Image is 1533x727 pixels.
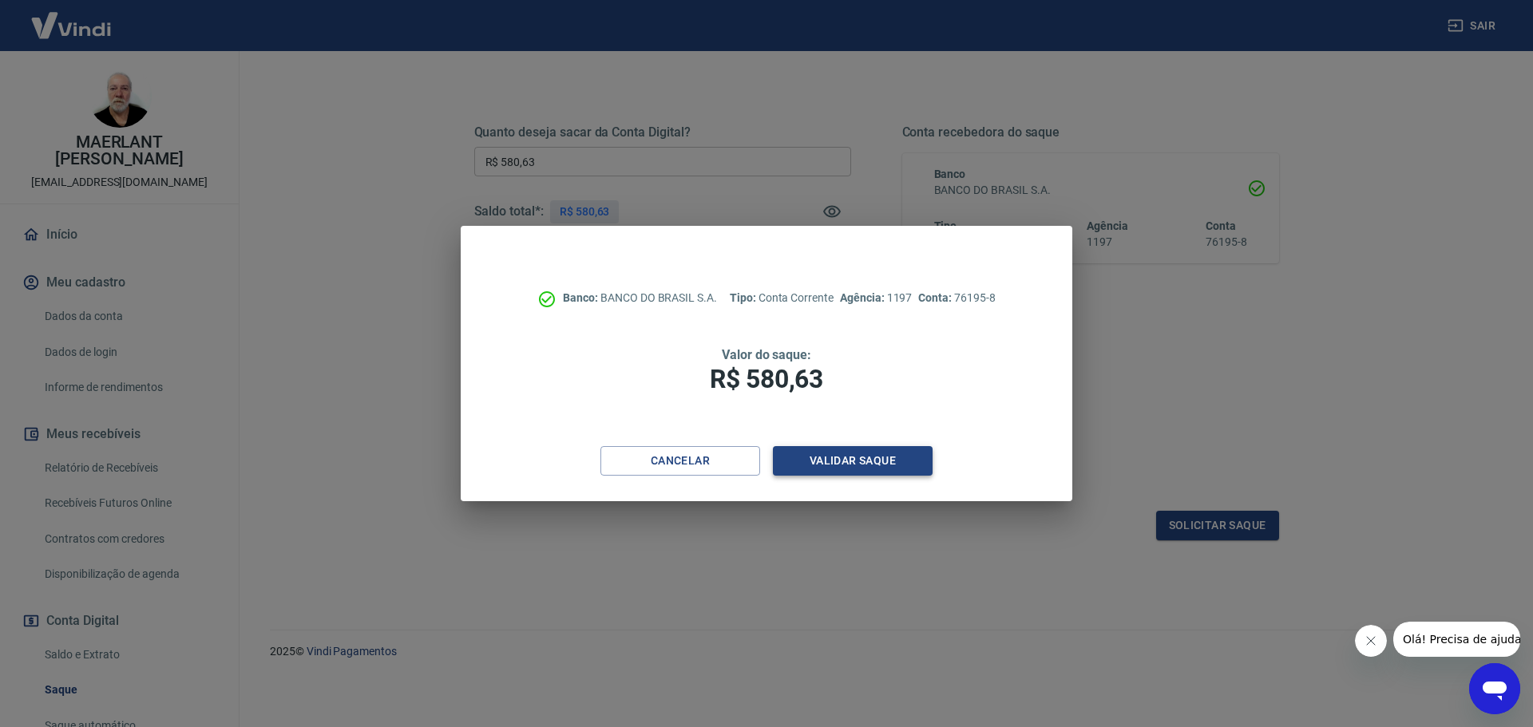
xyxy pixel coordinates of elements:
[730,290,834,306] p: Conta Corrente
[600,446,760,476] button: Cancelar
[918,290,995,306] p: 76195-8
[1355,625,1387,657] iframe: Fechar mensagem
[840,291,887,304] span: Agência:
[1469,663,1520,714] iframe: Botão para abrir a janela de mensagens
[1393,622,1520,657] iframe: Mensagem da empresa
[563,291,600,304] span: Banco:
[563,290,717,306] p: BANCO DO BRASIL S.A.
[918,291,954,304] span: Conta:
[773,446,933,476] button: Validar saque
[10,11,134,24] span: Olá! Precisa de ajuda?
[710,364,823,394] span: R$ 580,63
[730,291,759,304] span: Tipo:
[722,347,811,362] span: Valor do saque:
[840,290,912,306] p: 1197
